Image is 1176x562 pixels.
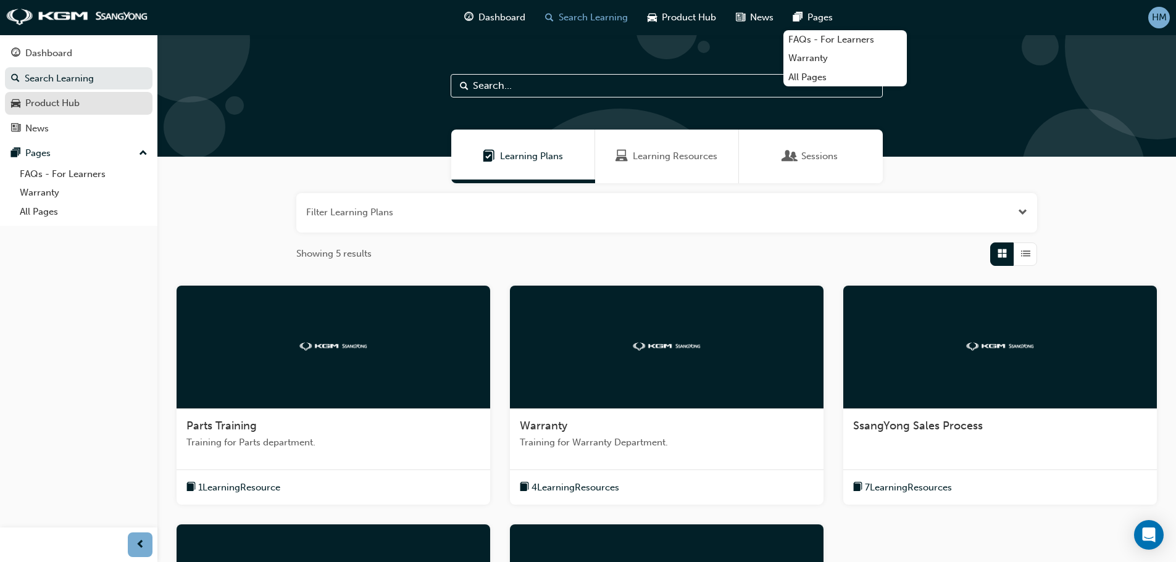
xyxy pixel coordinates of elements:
button: Pages [5,142,152,165]
span: news-icon [736,10,745,25]
span: book-icon [186,480,196,495]
span: guage-icon [11,48,20,59]
a: kgmWarrantyTraining for Warranty Department.book-icon4LearningResources [510,286,824,505]
span: search-icon [11,73,20,85]
span: Sessions [801,149,838,163]
span: up-icon [139,146,148,162]
span: car-icon [11,98,20,109]
span: 4 Learning Resources [532,481,619,495]
button: DashboardSearch LearningProduct HubNews [5,39,152,142]
button: Open the filter [1018,205,1027,220]
span: prev-icon [136,537,145,553]
button: book-icon7LearningResources [853,480,952,495]
a: All Pages [15,202,152,221]
span: pages-icon [793,10,803,25]
a: pages-iconPages [783,5,843,30]
a: kgmSsangYong Sales Processbook-icon7LearningResources [843,286,1157,505]
a: Warranty [15,183,152,202]
div: News [25,122,49,136]
span: Sessions [784,149,796,163]
div: Dashboard [25,46,72,60]
span: Search Learning [559,10,628,25]
button: book-icon4LearningResources [520,480,619,495]
div: Pages [25,146,51,160]
span: news-icon [11,123,20,134]
span: guage-icon [464,10,473,25]
span: News [750,10,774,25]
span: Learning Plans [500,149,563,163]
a: news-iconNews [726,5,783,30]
span: Warranty [520,419,567,432]
span: search-icon [545,10,554,25]
span: Learning Resources [633,149,717,163]
img: kgm [966,342,1034,350]
span: 1 Learning Resource [198,481,280,495]
a: Learning PlansLearning Plans [451,130,595,183]
span: Showing 5 results [296,247,372,261]
span: Training for Warranty Department. [520,436,814,450]
span: Parts Training [186,419,257,432]
span: 7 Learning Resources [865,481,952,495]
a: SessionsSessions [739,130,883,183]
span: Search [460,79,469,93]
button: HM [1148,7,1170,28]
div: Product Hub [25,96,80,110]
a: FAQs - For Learners [783,30,907,49]
a: kgmParts TrainingTraining for Parts department.book-icon1LearningResource [177,286,490,505]
a: All Pages [783,68,907,87]
a: search-iconSearch Learning [535,5,638,30]
input: Search... [451,74,883,97]
span: Learning Plans [483,149,495,163]
span: Product Hub [662,10,716,25]
span: Pages [807,10,833,25]
a: car-iconProduct Hub [638,5,726,30]
span: Training for Parts department. [186,436,480,450]
button: book-icon1LearningResource [186,480,280,495]
div: Open Intercom Messenger [1134,520,1164,550]
a: Search Learning [5,67,152,90]
a: guage-iconDashboard [454,5,535,30]
a: Warranty [783,49,907,68]
a: News [5,117,152,140]
img: kgm [6,9,148,26]
img: kgm [299,342,367,350]
span: pages-icon [11,148,20,159]
a: Learning ResourcesLearning Resources [595,130,739,183]
img: kgm [633,342,701,350]
a: Dashboard [5,42,152,65]
span: book-icon [853,480,862,495]
span: car-icon [648,10,657,25]
span: List [1021,247,1030,261]
span: Grid [998,247,1007,261]
span: Dashboard [478,10,525,25]
span: SsangYong Sales Process [853,419,983,432]
span: HM [1152,10,1167,25]
a: FAQs - For Learners [15,165,152,184]
a: Product Hub [5,92,152,115]
span: book-icon [520,480,529,495]
span: Learning Resources [615,149,628,163]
